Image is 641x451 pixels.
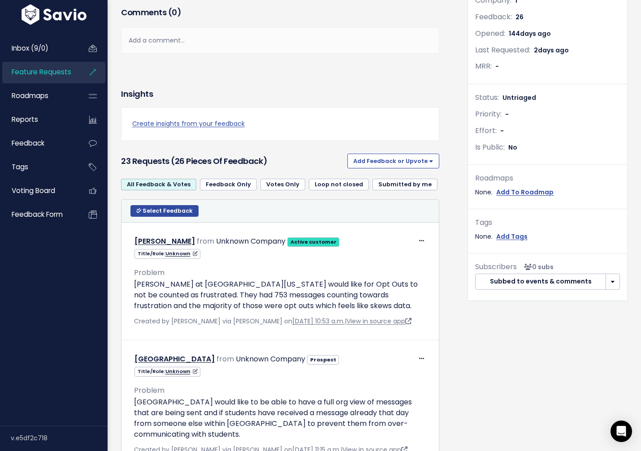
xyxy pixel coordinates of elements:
[134,249,200,258] span: Title/Role:
[496,231,528,242] a: Add Tags
[292,317,345,326] a: [DATE] 10:53 a.m.
[19,4,89,25] img: logo-white.9d6f32f41409.svg
[475,187,620,198] div: None.
[12,186,55,195] span: Voting Board
[534,46,569,55] span: 2
[475,216,620,229] div: Tags
[216,235,286,248] div: Unknown Company
[2,86,74,106] a: Roadmaps
[475,231,620,242] div: None.
[134,367,200,376] span: Title/Role:
[611,421,632,442] div: Open Intercom Messenger
[12,162,28,172] span: Tags
[310,356,336,363] strong: Prospect
[502,93,536,102] span: Untriaged
[347,154,439,168] button: Add Feedback or Upvote
[475,142,505,152] span: Is Public:
[475,172,620,185] div: Roadmaps
[134,397,426,440] p: [GEOGRAPHIC_DATA] would like to be able to have a full org view of messages that are being sent a...
[475,125,497,136] span: Effort:
[11,426,108,450] div: v.e5df2c718
[200,179,257,190] a: Feedback Only
[520,262,554,271] span: <p><strong>Subscribers</strong><br><br> No subscribers yet<br> </p>
[475,274,606,290] button: Subbed to events & comments
[495,62,499,71] span: -
[2,62,74,82] a: Feature Requests
[134,236,195,246] a: [PERSON_NAME]
[121,88,153,100] h3: Insights
[236,353,305,366] div: Unknown Company
[475,109,502,119] span: Priority:
[134,267,165,278] span: Problem
[538,46,569,55] span: days ago
[172,7,177,18] span: 0
[143,207,193,215] span: Select Feedback
[121,179,196,190] a: All Feedback & Votes
[500,126,504,135] span: -
[475,12,512,22] span: Feedback:
[475,28,505,39] span: Opened:
[290,238,337,245] strong: Active customer
[2,38,74,59] a: Inbox (9/0)
[496,187,554,198] a: Add To Roadmap
[309,179,369,190] a: Loop not closed
[121,27,439,54] div: Add a comment...
[12,210,63,219] span: Feedback form
[372,179,437,190] a: Submitted by me
[134,385,165,395] span: Problem
[475,92,499,103] span: Status:
[197,236,214,246] span: from
[12,43,48,53] span: Inbox (9/0)
[260,179,305,190] a: Votes Only
[217,354,234,364] span: from
[132,118,428,129] a: Create insights from your feedback
[509,29,551,38] span: 144
[121,155,344,168] h3: 23 Requests (26 pieces of Feedback)
[12,115,38,124] span: Reports
[2,204,74,225] a: Feedback form
[508,143,517,152] span: No
[134,354,215,364] a: [GEOGRAPHIC_DATA]
[2,133,74,154] a: Feedback
[2,109,74,130] a: Reports
[165,368,198,375] a: Unknown
[475,262,517,272] span: Subscribers
[505,110,509,119] span: -
[515,13,524,21] span: 26
[346,317,411,326] a: View in source app
[2,157,74,177] a: Tags
[165,250,198,257] a: Unknown
[2,180,74,201] a: Voting Board
[520,29,551,38] span: days ago
[121,6,439,19] h3: Comments ( )
[134,279,426,311] p: [PERSON_NAME] at [GEOGRAPHIC_DATA][US_STATE] would like for Opt Outs to not be counted as frustra...
[12,91,48,100] span: Roadmaps
[130,205,199,217] button: Select Feedback
[12,138,44,148] span: Feedback
[12,67,71,77] span: Feature Requests
[475,61,492,71] span: MRR:
[134,317,411,326] span: Created by [PERSON_NAME] via [PERSON_NAME] on |
[475,45,530,55] span: Last Requested:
